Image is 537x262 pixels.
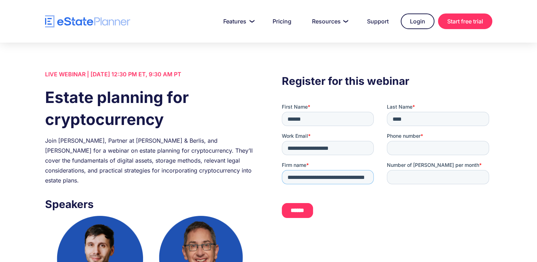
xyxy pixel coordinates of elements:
[264,14,300,28] a: Pricing
[45,15,130,28] a: home
[358,14,397,28] a: Support
[438,13,492,29] a: Start free trial
[303,14,355,28] a: Resources
[215,14,261,28] a: Features
[45,136,255,185] div: Join [PERSON_NAME], Partner at [PERSON_NAME] & Berlis, and [PERSON_NAME] for a webinar on estate ...
[45,196,255,212] h3: Speakers
[401,13,434,29] a: Login
[45,69,255,79] div: LIVE WEBINAR | [DATE] 12:30 PM ET, 9:30 AM PT
[45,86,255,130] h1: Estate planning for cryptocurrency
[282,103,492,224] iframe: Form 0
[282,73,492,89] h3: Register for this webinar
